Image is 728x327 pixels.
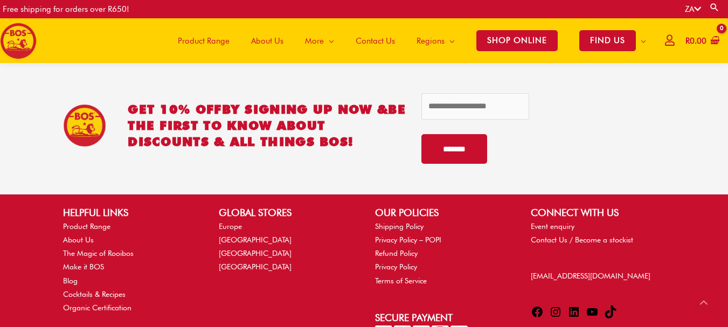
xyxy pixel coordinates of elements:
bdi: 0.00 [685,36,706,46]
a: About Us [240,18,294,63]
a: Privacy Policy [375,262,417,271]
a: Organic Certification [63,303,131,312]
a: SHOP ONLINE [466,18,568,63]
a: [GEOGRAPHIC_DATA] [219,262,292,271]
a: The Magic of Rooibos [63,249,134,258]
a: Product Range [167,18,240,63]
span: FIND US [579,30,636,51]
span: Product Range [178,25,230,57]
nav: OUR POLICIES [375,220,509,288]
span: More [305,25,324,57]
a: [GEOGRAPHIC_DATA] [219,235,292,244]
a: Make it BOS [63,262,104,271]
h2: GLOBAL STORES [219,205,353,220]
a: Terms of Service [375,276,427,285]
a: Refund Policy [375,249,418,258]
nav: Site Navigation [159,18,657,63]
a: Regions [406,18,466,63]
a: [GEOGRAPHIC_DATA] [219,249,292,258]
a: Contact Us [345,18,406,63]
nav: CONNECT WITH US [531,220,665,247]
a: Event enquiry [531,222,574,231]
span: R [685,36,690,46]
a: About Us [63,235,94,244]
h2: Secure Payment [375,310,509,325]
a: Cocktails & Recipes [63,290,126,298]
img: BOS Ice Tea [63,104,106,147]
span: Regions [417,25,445,57]
h2: CONNECT WITH US [531,205,665,220]
span: Contact Us [356,25,395,57]
span: About Us [251,25,283,57]
a: More [294,18,345,63]
a: ZA [685,4,701,14]
a: [EMAIL_ADDRESS][DOMAIN_NAME] [531,272,650,280]
h2: GET 10% OFF be the first to know about discounts & all things BOS! [128,101,406,150]
a: View Shopping Cart, empty [683,29,720,53]
a: Product Range [63,222,110,231]
a: Search button [709,2,720,12]
span: SHOP ONLINE [476,30,558,51]
nav: GLOBAL STORES [219,220,353,274]
a: Privacy Policy – POPI [375,235,441,244]
a: Contact Us / Become a stockist [531,235,633,244]
a: Europe [219,222,242,231]
h2: OUR POLICIES [375,205,509,220]
a: Shipping Policy [375,222,424,231]
a: Blog [63,276,78,285]
nav: HELPFUL LINKS [63,220,197,315]
span: BY SIGNING UP NOW & [222,102,389,116]
h2: HELPFUL LINKS [63,205,197,220]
